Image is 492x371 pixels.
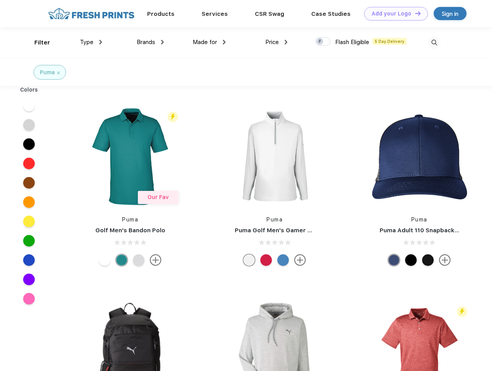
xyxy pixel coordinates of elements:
img: func=resize&h=266 [368,105,471,208]
div: High Rise [133,254,144,266]
img: more.svg [439,254,451,266]
img: dropdown.png [285,40,287,44]
a: Puma [411,216,428,223]
img: dropdown.png [99,40,102,44]
div: Sign in [442,9,458,18]
a: Products [147,10,175,17]
a: CSR Swag [255,10,284,17]
span: Flash Eligible [335,39,369,46]
img: dropdown.png [223,40,226,44]
span: Our Fav [148,194,169,200]
img: more.svg [150,254,161,266]
span: Brands [137,39,155,46]
span: Type [80,39,93,46]
div: Peacoat Qut Shd [388,254,400,266]
a: Puma [122,216,138,223]
a: Sign in [434,7,467,20]
img: more.svg [294,254,306,266]
img: fo%20logo%202.webp [46,7,137,20]
img: DT [415,11,421,15]
div: Colors [14,86,44,94]
img: dropdown.png [161,40,164,44]
div: Pma Blk with Pma Blk [422,254,434,266]
div: Ski Patrol [260,254,272,266]
div: Bright White [243,254,255,266]
div: Pma Blk Pma Blk [405,254,417,266]
div: Green Lagoon [116,254,127,266]
img: func=resize&h=266 [223,105,326,208]
a: Puma [266,216,283,223]
a: Services [202,10,228,17]
img: flash_active_toggle.svg [168,112,178,122]
div: Bright White [99,254,110,266]
div: Filter [34,38,50,47]
div: Puma [40,68,55,77]
a: Puma Golf Men's Gamer Golf Quarter-Zip [235,227,357,234]
img: filter_cancel.svg [57,71,60,74]
img: flash_active_toggle.svg [457,306,467,317]
div: Bright Cobalt [277,254,289,266]
span: Price [265,39,279,46]
div: Add your Logo [372,10,411,17]
span: Made for [193,39,217,46]
img: func=resize&h=266 [79,105,182,208]
img: desktop_search.svg [428,36,441,49]
span: 5 Day Delivery [372,38,407,45]
a: Golf Men's Bandon Polo [95,227,165,234]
